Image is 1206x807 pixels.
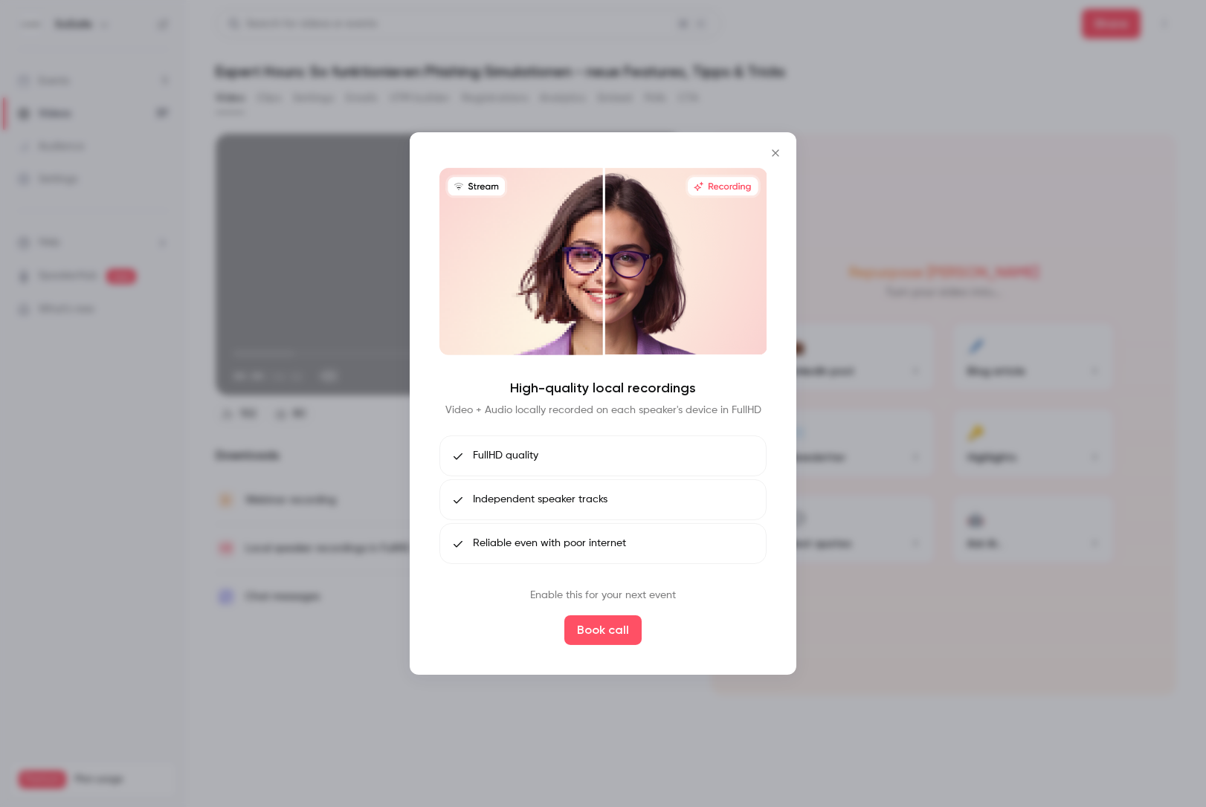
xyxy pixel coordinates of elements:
[445,403,761,418] p: Video + Audio locally recorded on each speaker's device in FullHD
[473,492,607,508] span: Independent speaker tracks
[564,615,642,645] button: Book call
[473,536,626,551] span: Reliable even with poor internet
[761,138,790,168] button: Close
[510,379,696,397] h4: High-quality local recordings
[530,588,676,603] p: Enable this for your next event
[473,448,538,464] span: FullHD quality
